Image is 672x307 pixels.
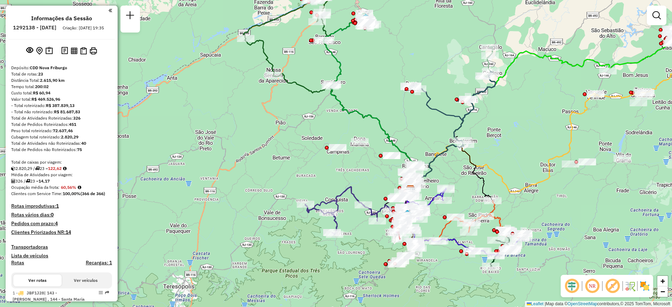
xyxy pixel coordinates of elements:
[63,191,80,196] strong: 100,00%
[80,191,105,196] strong: (366 de 366)
[604,278,621,294] span: Exibir rótulo
[13,24,56,31] h6: 1292138 - [DATE]
[355,17,373,24] div: Atividade não roteirizada - NELINA GABRI MACHARE
[31,97,60,102] strong: R$ 469.526,96
[403,209,412,219] img: 521 UDC Light NFR Centro
[31,15,92,22] h4: Informações da Sessão
[53,128,73,133] strong: 72.637,46
[398,169,415,176] div: Atividade não roteirizada - ARIOSTO PEREIRA DE A
[88,46,98,56] button: Imprimir Rotas
[11,77,112,84] div: Distância Total:
[35,84,49,89] strong: 200:02
[11,165,112,172] div: 2.820,29 / 23 =
[563,278,580,294] span: Ocultar deslocamento
[660,277,665,285] span: +
[11,159,112,165] div: Total de caixas por viagem:
[86,260,112,266] h4: Recargas: 1
[77,147,82,152] strong: 75
[383,152,400,159] div: Atividade não roteirizada - JEAN PIERRE TEIXEIRA
[35,166,40,171] i: Total de rotas
[51,212,54,218] strong: 0
[525,301,672,307] div: Map data © contributors,© 2025 TomTom, Microsoft
[60,45,69,56] button: Logs desbloquear sessão
[11,185,59,190] span: Ocupação média da frota:
[61,134,78,140] strong: 2.820,29
[99,291,103,295] em: Opções
[26,179,30,183] i: Total de rotas
[568,301,597,306] a: OpenStreetMap
[54,109,80,114] strong: R$ 81.687,83
[46,103,75,108] strong: R$ 387.839,13
[357,17,374,24] div: Atividade não roteirizada - DISTRIBUIDORA DE BEB
[11,96,112,102] div: Valor total:
[69,46,79,55] button: Visualizar relatório de Roteirização
[11,212,112,218] h4: Rotas vários dias:
[624,280,636,292] img: Fluxo de ruas
[11,178,112,184] div: 326 / 23 =
[11,260,24,266] a: Rotas
[11,90,112,96] div: Custo total:
[361,13,370,22] img: Carmo
[27,290,44,295] span: JBF1J28
[398,168,415,175] div: Atividade não roteirizada - GLICERIO JOSE ROSA
[357,20,375,27] div: Atividade não roteirizada - RAI CAMARGO NASCIMEN
[11,121,112,128] div: Total de Pedidos Roteirizados:
[38,178,50,184] strong: 14,17
[78,185,81,190] em: Média calculada utilizando a maior ocupação (%Peso ou %Cubagem) de cada rota da sessão. Rotas cro...
[48,166,62,171] strong: 122,62
[406,185,415,194] img: CDD Nova Friburgo
[11,244,112,250] h4: Transportadoras
[630,99,647,106] div: Atividade não roteirizada - CARLOS AUGUSTO SANTOS OLIVEIRA
[11,65,112,71] div: Depósito:
[660,287,665,296] span: −
[402,173,420,180] div: Atividade não roteirizada - WALLACE SANTOS DA SI
[650,8,664,22] a: Exibir filtros
[79,46,88,56] button: Visualizar Romaneio
[356,10,373,17] div: Atividade não roteirizada - PARMA DE CARMO DISTR
[11,203,112,209] h4: Rotas improdutivas:
[545,301,546,306] span: |
[44,45,54,56] button: Painel de Sugestão
[11,128,112,134] div: Peso total roteirizado:
[351,138,369,145] div: Atividade não roteirizada - MINIMERCADO CHC LTDA
[30,65,67,70] strong: CDD Nova Friburgo
[35,45,44,56] button: Centralizar mapa no depósito ou ponto de apoio
[407,162,425,169] div: Atividade não roteirizada - BAR DA PRACA
[73,115,80,121] strong: 326
[108,6,112,14] a: Clique aqui para minimizar o painel
[11,102,112,109] div: - Total roteirizado:
[657,286,668,297] a: Zoom out
[11,221,58,227] h4: Pedidos com prazo:
[105,291,109,295] em: Rota exportada
[657,276,668,286] a: Zoom in
[40,78,65,83] strong: 2.615,90 km
[11,134,112,140] div: Cubagem total roteirizado:
[62,274,110,286] button: Ver veículos
[584,278,601,294] span: Ocultar NR
[65,229,71,235] strong: 14
[324,81,341,88] div: Atividade não roteirizada - MERCADO RIVER KUALA
[25,45,35,56] button: Exibir sessão original
[614,155,631,162] div: Atividade não roteirizada - THAYNA BARBOSA DE OL
[11,166,15,171] i: Cubagem total roteirizado
[527,301,544,306] a: Leaflet
[329,144,346,151] div: Atividade não roteirizada - WALLACE SANTOS DA SI
[11,253,112,259] h4: Lista de veículos
[356,14,374,21] div: Atividade não roteirizada - TATIANE KAROLAYNE BERTOLOT MOREIRA
[322,83,339,90] div: Atividade não roteirizada - TATIANA FERREIRA DA
[33,90,50,95] strong: R$ 60,94
[38,71,43,77] strong: 23
[11,191,63,196] span: Clientes com Service Time:
[11,229,112,235] h4: Clientes Priorizados NR:
[81,141,86,146] strong: 40
[11,115,112,121] div: Total de Atividades Roteirizadas:
[11,172,112,178] div: Média de Atividades por viagem:
[405,160,422,167] div: Atividade não roteirizada - FLÁVIO HERDY
[11,140,112,147] div: Total de Atividades não Roteirizadas:
[323,81,341,88] div: Atividade não roteirizada - PAULO SCHWENCK
[61,185,76,190] strong: 60,56%
[358,19,375,26] div: Atividade não roteirizada - MARIA LUIZA MENEGUIT
[55,220,58,227] strong: 4
[599,67,617,74] div: Atividade não roteirizada - MELLO E OLIVEIRA ME.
